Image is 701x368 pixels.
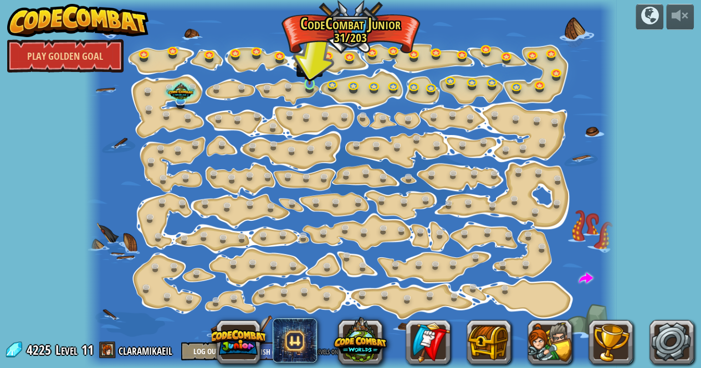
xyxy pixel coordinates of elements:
[27,341,54,359] span: 4225
[81,341,94,359] span: 11
[303,56,315,85] img: level-banner-started.png
[7,4,149,37] img: CodeCombat - Learn how to code by playing a game
[666,4,694,30] button: Adjust volume
[55,341,78,359] span: Level
[119,341,176,359] a: claramikaeil
[7,39,124,72] a: Play Golden Goal
[636,4,663,30] button: Campaigns
[181,342,231,360] button: Log Out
